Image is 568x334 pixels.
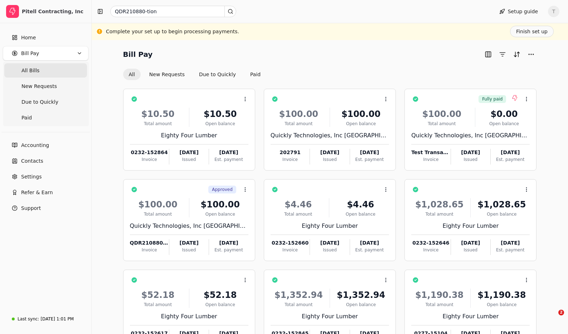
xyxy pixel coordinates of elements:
[525,49,537,60] button: More
[510,26,554,37] button: Finish set up
[333,121,389,127] div: Open balance
[478,121,530,127] div: Open balance
[310,156,349,163] div: Issued
[21,142,49,149] span: Accounting
[558,310,564,315] span: 2
[474,289,530,301] div: $1,190.38
[123,49,153,60] h2: Bill Pay
[411,301,467,308] div: Total amount
[494,6,544,17] button: Setup guide
[350,247,389,253] div: Est. payment
[169,156,209,163] div: Issued
[209,247,248,253] div: Est. payment
[333,301,389,308] div: Open balance
[130,121,186,127] div: Total amount
[271,222,389,230] div: Eighty Four Lumber
[40,316,74,322] div: [DATE] 1:01 PM
[271,301,327,308] div: Total amount
[451,239,490,247] div: [DATE]
[474,198,530,211] div: $1,028.65
[192,108,248,121] div: $10.50
[271,239,310,247] div: 0232-152660
[411,312,530,321] div: Eighty Four Lumber
[4,110,87,125] a: Paid
[21,157,43,165] span: Contacts
[451,156,490,163] div: Issued
[3,201,88,215] button: Support
[411,131,530,140] div: Quickly Technologies, Inc [GEOGRAPHIC_DATA]
[548,6,559,17] button: T
[192,198,248,211] div: $100.00
[169,247,209,253] div: Issued
[271,289,327,301] div: $1,352.94
[130,247,169,253] div: Invoice
[491,149,530,156] div: [DATE]
[209,156,248,163] div: Est. payment
[3,154,88,168] a: Contacts
[21,189,53,196] span: Refer & Earn
[411,211,467,217] div: Total amount
[350,156,389,163] div: Est. payment
[192,289,248,301] div: $52.18
[310,239,349,247] div: [DATE]
[482,96,503,102] span: Fully paid
[130,149,169,156] div: 0232-152864
[350,239,389,247] div: [DATE]
[451,247,490,253] div: Issued
[271,121,327,127] div: Total amount
[21,98,58,106] span: Due to Quickly
[3,46,88,60] button: Bill Pay
[350,149,389,156] div: [DATE]
[130,131,248,140] div: Eighty Four Lumber
[333,108,389,121] div: $100.00
[192,121,248,127] div: Open balance
[333,289,389,301] div: $1,352.94
[411,239,450,247] div: 0232-152646
[3,185,88,200] button: Refer & Earn
[4,95,87,109] a: Due to Quickly
[411,149,450,156] div: Test Transaction
[130,239,169,247] div: QDR210880-tion
[271,198,326,211] div: $4.46
[474,301,530,308] div: Open balance
[411,222,530,230] div: Eighty Four Lumber
[511,49,523,60] button: Sort
[3,170,88,184] a: Settings
[411,121,472,127] div: Total amount
[106,28,239,35] div: Complete your set up to begin processing payments.
[21,50,39,57] span: Bill Pay
[271,108,327,121] div: $100.00
[123,69,141,80] button: All
[130,222,248,230] div: Quickly Technologies, Inc [GEOGRAPHIC_DATA]
[21,34,36,41] span: Home
[451,149,490,156] div: [DATE]
[3,30,88,45] a: Home
[310,149,349,156] div: [DATE]
[411,289,467,301] div: $1,190.38
[123,69,267,80] div: Invoice filter options
[21,173,42,181] span: Settings
[110,6,236,17] input: Search
[193,69,242,80] button: Due to Quickly
[4,63,87,78] a: All Bills
[212,186,233,193] span: Approved
[3,313,88,325] a: Last sync:[DATE] 1:01 PM
[4,79,87,93] a: New Requests
[18,316,39,322] div: Last sync:
[271,211,326,217] div: Total amount
[411,247,450,253] div: Invoice
[478,108,530,121] div: $0.00
[474,211,530,217] div: Open balance
[411,108,472,121] div: $100.00
[192,211,248,217] div: Open balance
[130,211,186,217] div: Total amount
[130,108,186,121] div: $10.50
[271,131,389,140] div: Quickly Technologies, Inc [GEOGRAPHIC_DATA]
[21,205,41,212] span: Support
[209,149,248,156] div: [DATE]
[332,198,389,211] div: $4.46
[332,211,389,217] div: Open balance
[491,239,530,247] div: [DATE]
[130,301,186,308] div: Total amount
